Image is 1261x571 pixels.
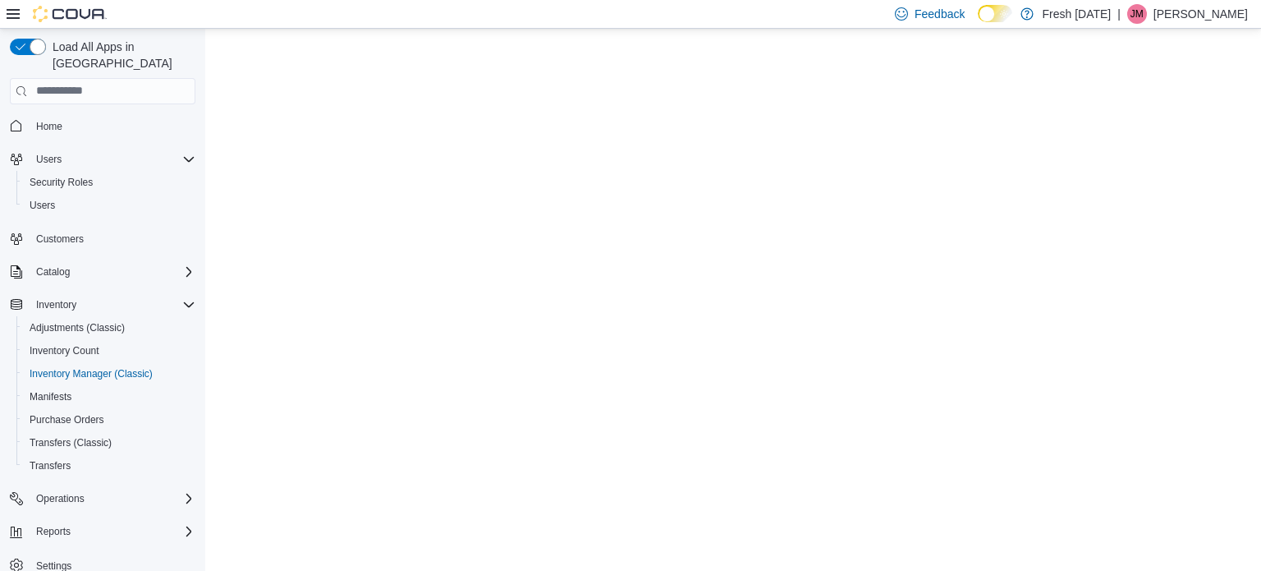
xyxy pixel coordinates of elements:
[36,265,70,279] span: Catalog
[1117,4,1121,24] p: |
[30,116,195,136] span: Home
[30,228,195,249] span: Customers
[1127,4,1147,24] div: Jayse Musser
[978,5,1012,22] input: Dark Mode
[23,341,195,361] span: Inventory Count
[16,385,202,408] button: Manifests
[36,120,62,133] span: Home
[36,153,62,166] span: Users
[978,22,979,23] span: Dark Mode
[30,262,76,282] button: Catalog
[30,489,91,509] button: Operations
[16,431,202,454] button: Transfers (Classic)
[30,459,71,472] span: Transfers
[23,410,111,430] a: Purchase Orders
[30,199,55,212] span: Users
[1153,4,1248,24] p: [PERSON_NAME]
[30,295,195,315] span: Inventory
[3,487,202,510] button: Operations
[23,410,195,430] span: Purchase Orders
[36,525,71,538] span: Reports
[23,456,77,476] a: Transfers
[33,6,107,22] img: Cova
[16,454,202,477] button: Transfers
[16,171,202,194] button: Security Roles
[23,364,159,384] a: Inventory Manager (Classic)
[30,150,68,169] button: Users
[36,233,84,246] span: Customers
[16,408,202,431] button: Purchase Orders
[23,341,106,361] a: Inventory Count
[16,194,202,217] button: Users
[30,150,195,169] span: Users
[30,321,125,334] span: Adjustments (Classic)
[36,298,76,311] span: Inventory
[23,173,195,192] span: Security Roles
[30,390,71,403] span: Manifests
[23,433,118,453] a: Transfers (Classic)
[3,227,202,251] button: Customers
[30,413,104,426] span: Purchase Orders
[46,39,195,71] span: Load All Apps in [GEOGRAPHIC_DATA]
[30,262,195,282] span: Catalog
[23,387,195,407] span: Manifests
[30,117,69,136] a: Home
[16,316,202,339] button: Adjustments (Classic)
[3,114,202,138] button: Home
[30,295,83,315] button: Inventory
[23,173,99,192] a: Security Roles
[23,387,78,407] a: Manifests
[23,196,62,215] a: Users
[16,362,202,385] button: Inventory Manager (Classic)
[23,364,195,384] span: Inventory Manager (Classic)
[23,456,195,476] span: Transfers
[30,436,112,449] span: Transfers (Classic)
[30,344,99,357] span: Inventory Count
[915,6,965,22] span: Feedback
[1130,4,1144,24] span: JM
[3,520,202,543] button: Reports
[16,339,202,362] button: Inventory Count
[23,318,131,338] a: Adjustments (Classic)
[30,522,77,541] button: Reports
[3,148,202,171] button: Users
[30,229,90,249] a: Customers
[3,293,202,316] button: Inventory
[23,433,195,453] span: Transfers (Classic)
[1042,4,1111,24] p: Fresh [DATE]
[30,489,195,509] span: Operations
[36,492,85,505] span: Operations
[30,522,195,541] span: Reports
[23,318,195,338] span: Adjustments (Classic)
[30,176,93,189] span: Security Roles
[23,196,195,215] span: Users
[30,367,153,380] span: Inventory Manager (Classic)
[3,260,202,283] button: Catalog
